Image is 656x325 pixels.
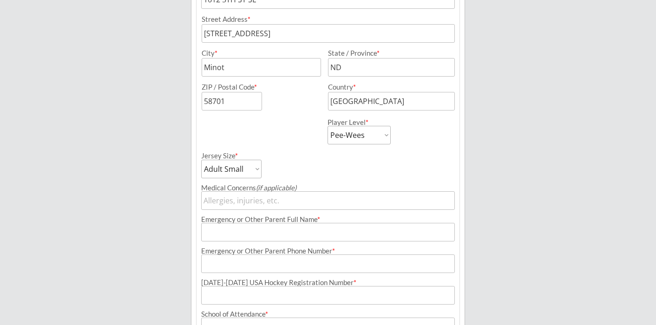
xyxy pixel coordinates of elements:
div: ZIP / Postal Code [202,84,320,91]
div: Emergency or Other Parent Full Name [201,216,455,223]
div: School of Attendance [201,311,455,318]
div: Country [328,84,444,91]
div: [DATE]-[DATE] USA Hockey Registration Number [201,279,455,286]
div: Player Level [328,119,391,126]
div: Medical Concerns [201,184,455,191]
div: Jersey Size [201,152,249,159]
div: City [202,50,320,57]
div: Street Address [202,16,455,23]
div: State / Province [328,50,444,57]
div: Emergency or Other Parent Phone Number [201,247,455,254]
em: (if applicable) [256,183,296,192]
input: Allergies, injuries, etc. [201,191,455,210]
